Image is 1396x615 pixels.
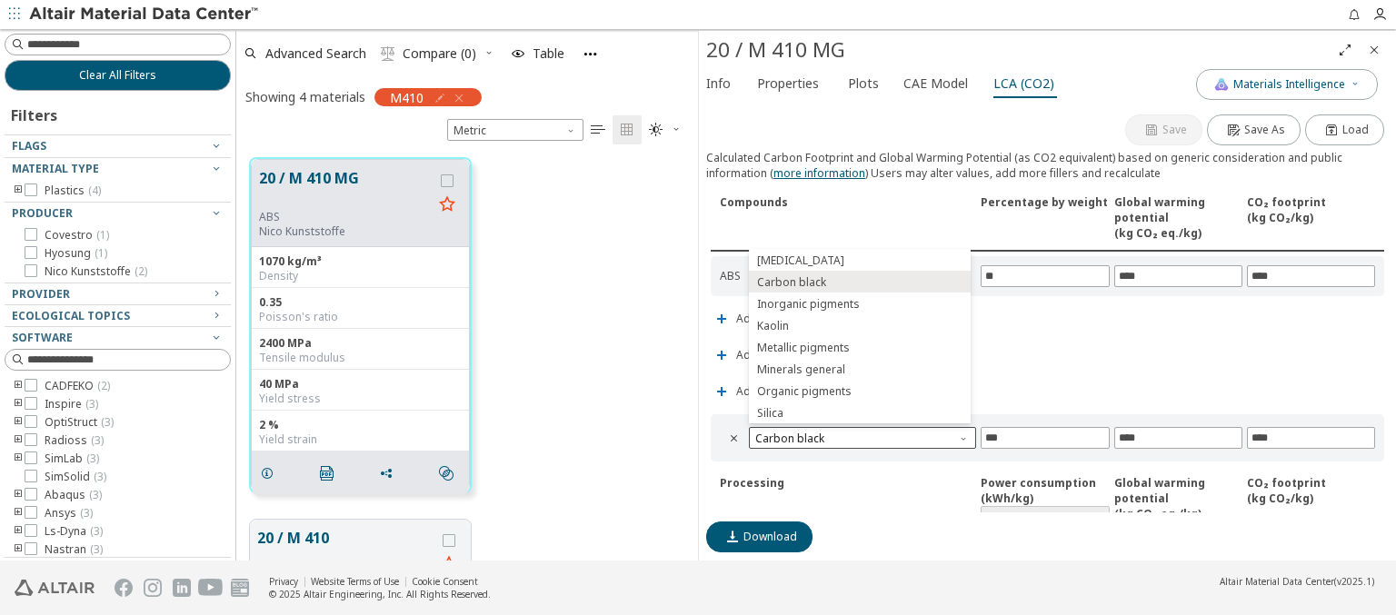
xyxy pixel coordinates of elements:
[706,373,863,410] button: Add Additives & Fillers
[757,275,826,290] span: Carbon black
[259,432,462,447] div: Yield strain
[371,455,409,491] button: Share
[12,451,25,466] i: toogle group
[1162,123,1187,137] span: Save
[1342,123,1369,137] span: Load
[252,455,290,491] button: Details
[45,524,103,539] span: Ls-Dyna
[29,5,261,24] img: Altair Material Data Center
[736,386,854,397] span: Add Additives & Fillers
[706,301,812,337] button: Add Polymer
[259,351,462,365] div: Tensile modulus
[12,205,73,221] span: Producer
[981,194,1109,241] div: Percentage by weight
[259,167,433,210] button: 20 / M 410 MG
[1247,194,1375,241] div: CO₂ footprint ( kg CO₂/kg )
[1114,475,1242,528] div: Global warming potential ( kg CO₂ eq./kg )
[757,362,845,377] span: Minerals general
[431,455,469,491] button: Similar search
[12,397,25,412] i: toogle group
[257,527,434,570] button: 20 / M 410
[45,264,147,279] span: Nico Kunststoffe
[1125,114,1202,145] button: Save
[12,488,25,502] i: toogle group
[320,466,334,481] i: 
[642,115,689,144] button: Theme
[412,575,478,588] a: Cookie Consent
[706,69,731,98] span: Info
[12,184,25,198] i: toogle group
[101,414,114,430] span: ( 3 )
[1220,575,1374,588] div: (v2025.1)
[981,506,1109,528] span: Country
[97,378,110,393] span: ( 2 )
[390,89,424,105] span: M410
[1233,77,1345,92] span: Materials Intelligence
[706,150,1389,181] div: Calculated Carbon Footprint and Global Warming Potential (as CO2 equivalent) based on generic con...
[433,191,462,220] button: Favorite
[757,384,852,399] span: Organic pigments
[583,115,613,144] button: Table View
[45,246,107,261] span: Hyosung
[45,379,110,393] span: CADFEKO
[5,305,231,327] button: Ecological Topics
[1331,35,1360,64] button: Full Screen
[245,88,365,105] div: Showing 4 materials
[1360,35,1389,64] button: Close
[90,523,103,539] span: ( 3 )
[259,269,462,283] div: Density
[269,575,298,588] a: Privacy
[45,184,101,198] span: Plastics
[45,451,99,466] span: SimLab
[381,46,395,61] i: 
[94,469,106,484] span: ( 3 )
[981,475,1109,528] div: Power consumption ( kWh/kg )
[45,433,104,448] span: Radioss
[95,245,107,261] span: ( 1 )
[848,69,879,98] span: Plots
[259,254,462,269] div: 1070 kg/m³
[12,379,25,393] i: toogle group
[5,135,231,157] button: Flags
[720,475,976,528] div: Processing
[89,487,102,502] span: ( 3 )
[259,377,462,392] div: 40 MPa
[259,336,462,351] div: 2400 MPa
[259,418,462,432] div: 2 %
[12,415,25,430] i: toogle group
[720,194,976,241] div: Compounds
[591,123,605,137] i: 
[743,530,797,544] span: Download
[311,575,399,588] a: Website Terms of Use
[757,406,783,421] span: Silica
[259,392,462,406] div: Yield stress
[757,253,844,268] span: [MEDICAL_DATA]
[706,35,1331,64] div: 20 / M 410 MG
[90,541,103,557] span: ( 3 )
[903,69,968,98] span: CAE Model
[736,313,803,324] span: Add Polymer
[5,283,231,305] button: Provider
[706,521,813,552] button: Download
[259,295,462,310] div: 0.35
[1196,69,1378,100] button: AI CopilotMaterials Intelligence
[1244,123,1285,137] span: Save As
[5,203,231,224] button: Producer
[757,69,819,98] span: Properties
[236,144,698,561] div: grid
[12,542,25,557] i: toogle group
[5,60,231,91] button: Clear All Filters
[45,506,93,521] span: Ansys
[12,506,25,521] i: toogle group
[259,224,433,239] p: Nico Kunststoffe
[79,68,156,83] span: Clear All Filters
[265,47,366,60] span: Advanced Search
[620,123,634,137] i: 
[736,350,787,361] span: Add Fiber
[45,228,109,243] span: Covestro
[5,91,66,134] div: Filters
[439,466,454,481] i: 
[993,69,1054,98] span: LCA (CO2)
[706,337,795,373] button: Add Fiber
[447,119,583,141] span: Metric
